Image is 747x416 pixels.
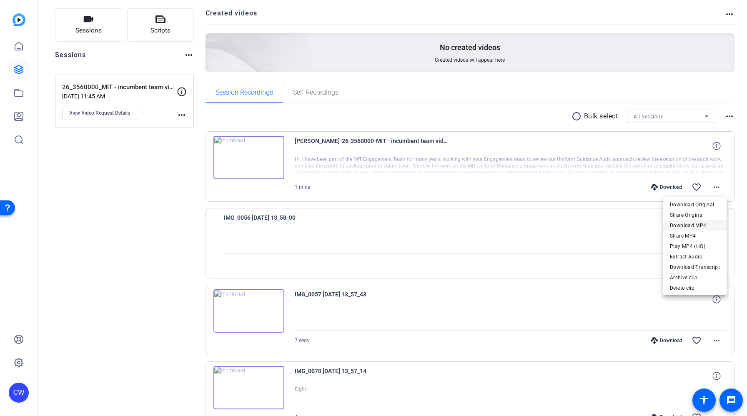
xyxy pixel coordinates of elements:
[670,252,720,262] span: Extract Audio
[670,200,720,210] span: Download Original
[670,273,720,283] span: Archive clip
[670,231,720,241] span: Share MP4
[670,262,720,272] span: Download Transcript
[670,283,720,293] span: Delete clip
[670,210,720,220] span: Share Original
[670,221,720,231] span: Download MP4
[670,241,720,251] span: Play MP4 (HQ)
